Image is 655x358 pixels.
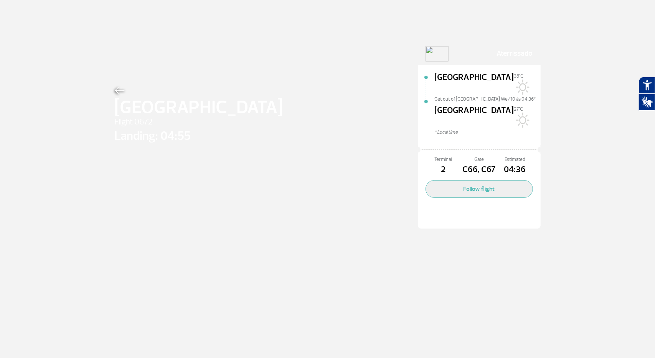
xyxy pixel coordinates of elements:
[434,129,541,136] span: * Local time
[115,94,283,121] span: [GEOGRAPHIC_DATA]
[461,156,497,163] span: Gate
[426,180,533,198] button: Follow flight
[514,113,530,128] img: Sol
[426,163,461,176] span: 2
[115,127,283,145] span: Landing: 04:55
[115,116,283,129] span: Flight 0672
[639,94,655,111] button: Abrir tradutor de língua de sinais.
[434,71,514,96] span: [GEOGRAPHIC_DATA]
[514,73,524,79] span: 35°C
[497,163,533,176] span: 04:36
[461,163,497,176] span: C66, C67
[434,96,541,101] span: Get out of [GEOGRAPHIC_DATA] We/10 às 04:36*
[514,106,523,112] span: 27°C
[639,77,655,94] button: Abrir recursos assistivos.
[497,156,533,163] span: Estimated
[497,46,533,61] span: Aterrissado
[639,77,655,111] div: Plugin de acessibilidade da Hand Talk.
[426,156,461,163] span: Terminal
[434,104,514,129] span: [GEOGRAPHIC_DATA]
[514,80,530,95] img: Sol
